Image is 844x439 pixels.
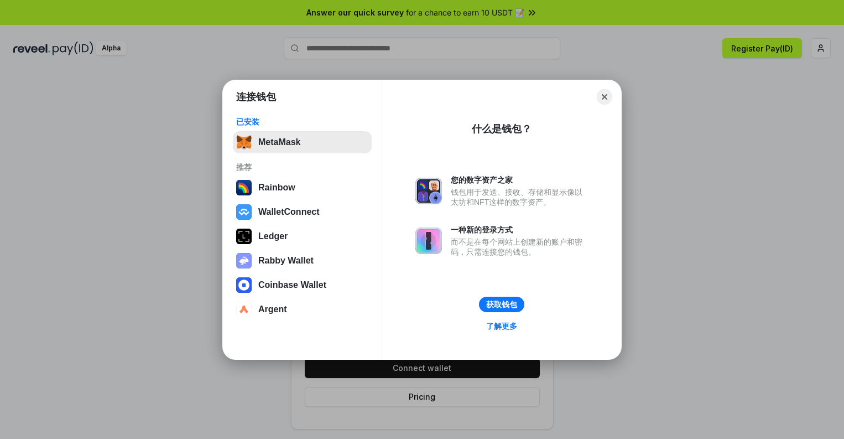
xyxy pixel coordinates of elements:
div: WalletConnect [258,207,320,217]
img: svg+xml,%3Csvg%20width%3D%2228%22%20height%3D%2228%22%20viewBox%3D%220%200%2028%2028%22%20fill%3D... [236,204,252,220]
img: svg+xml,%3Csvg%20width%3D%2228%22%20height%3D%2228%22%20viewBox%3D%220%200%2028%2028%22%20fill%3D... [236,302,252,317]
div: 您的数字资产之家 [451,175,588,185]
div: 钱包用于发送、接收、存储和显示像以太坊和NFT这样的数字资产。 [451,187,588,207]
div: Ledger [258,231,288,241]
img: svg+xml,%3Csvg%20xmlns%3D%22http%3A%2F%2Fwww.w3.org%2F2000%2Fsvg%22%20fill%3D%22none%22%20viewBox... [415,228,442,254]
div: 已安装 [236,117,368,127]
img: svg+xml,%3Csvg%20fill%3D%22none%22%20height%3D%2233%22%20viewBox%3D%220%200%2035%2033%22%20width%... [236,135,252,150]
a: 了解更多 [480,319,524,333]
img: svg+xml,%3Csvg%20width%3D%22120%22%20height%3D%22120%22%20viewBox%3D%220%200%20120%20120%22%20fil... [236,180,252,195]
div: MetaMask [258,137,300,147]
div: Coinbase Wallet [258,280,326,290]
button: WalletConnect [233,201,372,223]
img: svg+xml,%3Csvg%20width%3D%2228%22%20height%3D%2228%22%20viewBox%3D%220%200%2028%2028%22%20fill%3D... [236,277,252,293]
img: svg+xml,%3Csvg%20xmlns%3D%22http%3A%2F%2Fwww.w3.org%2F2000%2Fsvg%22%20width%3D%2228%22%20height%3... [236,229,252,244]
div: Rabby Wallet [258,256,314,266]
div: 获取钱包 [486,299,517,309]
button: Close [597,89,612,105]
div: 什么是钱包？ [472,122,532,136]
button: MetaMask [233,131,372,153]
h1: 连接钱包 [236,90,276,104]
div: Rainbow [258,183,295,193]
img: svg+xml,%3Csvg%20xmlns%3D%22http%3A%2F%2Fwww.w3.org%2F2000%2Fsvg%22%20fill%3D%22none%22%20viewBox... [236,253,252,268]
button: Ledger [233,225,372,247]
div: Argent [258,304,287,314]
div: 而不是在每个网站上创建新的账户和密码，只需连接您的钱包。 [451,237,588,257]
div: 推荐 [236,162,368,172]
button: Rainbow [233,177,372,199]
button: Argent [233,298,372,321]
div: 一种新的登录方式 [451,225,588,235]
img: svg+xml,%3Csvg%20xmlns%3D%22http%3A%2F%2Fwww.w3.org%2F2000%2Fsvg%22%20fill%3D%22none%22%20viewBox... [415,178,442,204]
button: Coinbase Wallet [233,274,372,296]
div: 了解更多 [486,321,517,331]
button: Rabby Wallet [233,250,372,272]
button: 获取钱包 [479,297,524,312]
